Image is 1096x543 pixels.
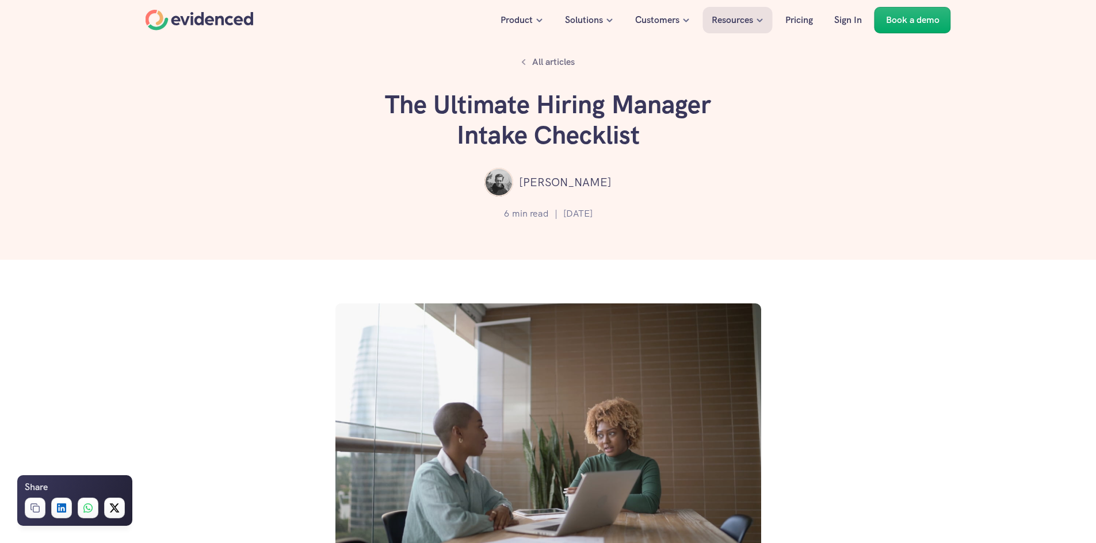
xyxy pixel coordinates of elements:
[712,13,753,28] p: Resources
[565,13,603,28] p: Solutions
[512,206,549,221] p: min read
[777,7,822,33] a: Pricing
[515,52,581,72] a: All articles
[886,13,940,28] p: Book a demo
[484,168,513,197] img: ""
[555,206,557,221] p: |
[519,173,612,191] p: [PERSON_NAME]
[25,480,48,495] h6: Share
[501,13,533,28] p: Product
[376,90,721,151] h1: The Ultimate Hiring Manager Intake Checklist
[785,13,813,28] p: Pricing
[635,13,679,28] p: Customers
[532,55,575,70] p: All articles
[504,206,509,221] p: 6
[563,206,593,221] p: [DATE]
[826,7,870,33] a: Sign In
[874,7,951,33] a: Book a demo
[146,10,254,30] a: Home
[834,13,862,28] p: Sign In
